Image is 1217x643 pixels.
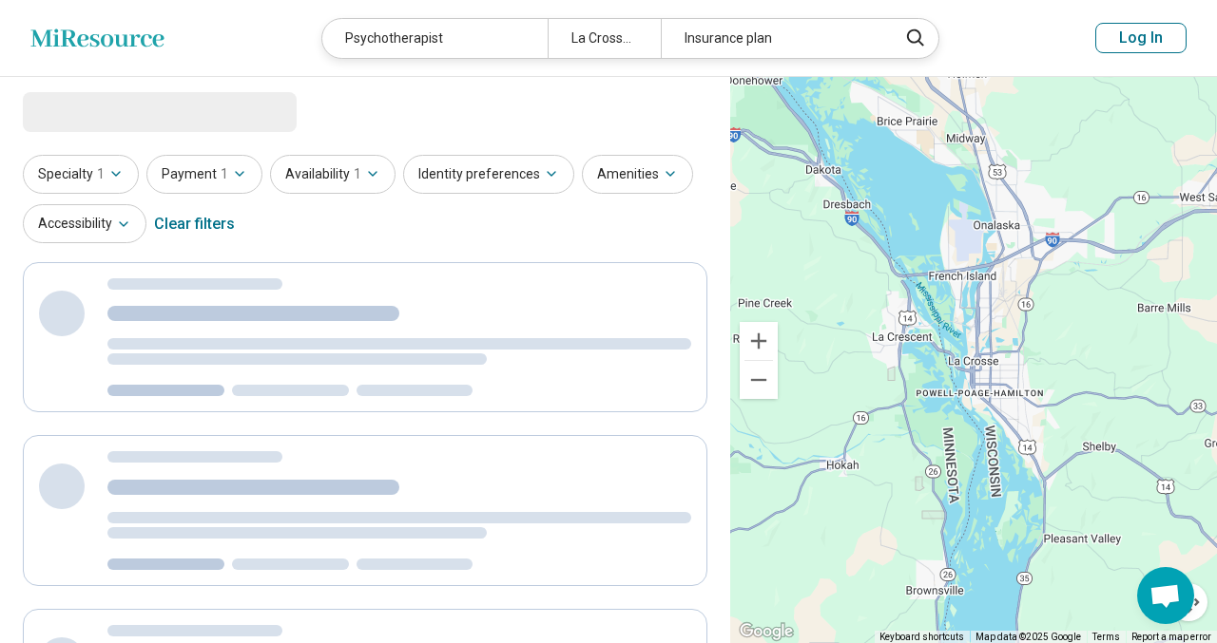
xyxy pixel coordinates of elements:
button: Log In [1095,23,1187,53]
a: Terms [1092,632,1120,642]
span: 1 [354,164,361,184]
span: Map data ©2025 Google [976,632,1081,642]
a: Report a map error [1131,632,1211,642]
span: Loading... [23,92,183,130]
button: Accessibility [23,204,146,243]
button: Specialty1 [23,155,139,194]
div: La Crosse, [GEOGRAPHIC_DATA] [548,19,661,58]
div: Clear filters [154,201,235,247]
button: Availability1 [270,155,396,194]
span: 1 [221,164,228,184]
span: 1 [97,164,105,184]
button: Zoom out [740,361,778,399]
button: Payment1 [146,155,262,194]
button: Amenities [582,155,693,194]
button: Zoom in [740,322,778,360]
button: Identity preferences [403,155,574,194]
div: Psychotherapist [322,19,548,58]
div: Insurance plan [661,19,886,58]
a: Open chat [1137,567,1194,624]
